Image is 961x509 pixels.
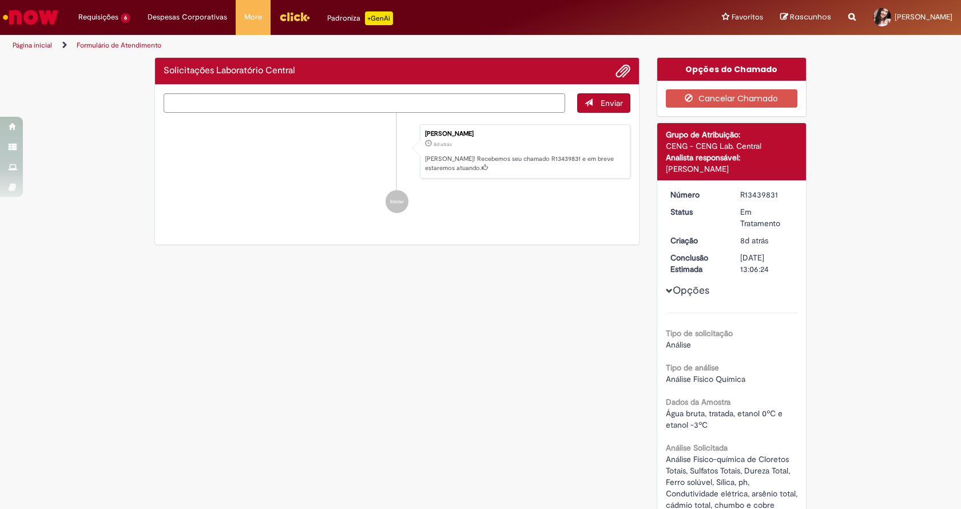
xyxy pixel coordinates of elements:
div: [PERSON_NAME] [666,163,798,175]
dt: Número [662,189,732,200]
span: Enviar [601,98,623,108]
b: Análise Solicitada [666,443,728,453]
span: [PERSON_NAME] [895,12,952,22]
span: 6 [121,13,130,23]
span: More [244,11,262,23]
b: Tipo de solicitação [666,328,733,338]
a: Rascunhos [780,12,831,23]
ul: Trilhas de página [9,35,632,56]
span: Requisições [78,11,118,23]
time: 22/08/2025 13:06:21 [434,141,452,148]
div: Analista responsável: [666,152,798,163]
span: 8d atrás [740,235,768,246]
span: 8d atrás [434,141,452,148]
dt: Conclusão Estimada [662,252,732,275]
div: Em Tratamento [740,206,793,229]
a: Formulário de Atendimento [77,41,161,50]
div: Opções do Chamado [657,58,807,81]
dt: Criação [662,235,732,246]
li: Maria Victoria De Alencar Lopes [164,124,630,179]
span: Despesas Corporativas [148,11,227,23]
button: Cancelar Chamado [666,89,798,108]
span: Rascunhos [790,11,831,22]
b: Tipo de análise [666,362,719,373]
div: [PERSON_NAME] [425,131,624,137]
span: Análise [666,340,691,350]
button: Enviar [577,93,630,113]
div: CENG - CENG Lab. Central [666,140,798,152]
div: Padroniza [327,11,393,25]
div: [DATE] 13:06:24 [740,252,793,275]
span: Água bruta, tratada, etanol 0ºC e etanol -3ºC [666,408,785,430]
ul: Histórico de tíquete [164,113,630,225]
div: 22/08/2025 13:06:21 [740,235,793,246]
span: Favoritos [732,11,763,23]
b: Dados da Amostra [666,397,730,407]
div: R13439831 [740,189,793,200]
p: [PERSON_NAME]! Recebemos seu chamado R13439831 e em breve estaremos atuando. [425,155,624,172]
time: 22/08/2025 13:06:21 [740,235,768,246]
img: click_logo_yellow_360x200.png [279,8,310,25]
a: Página inicial [13,41,52,50]
span: Análise Físico Química [666,374,745,384]
div: Grupo de Atribuição: [666,129,798,140]
dt: Status [662,206,732,218]
h2: Solicitações Laboratório Central Histórico de tíquete [164,66,295,76]
p: +GenAi [365,11,393,25]
img: ServiceNow [1,6,60,29]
